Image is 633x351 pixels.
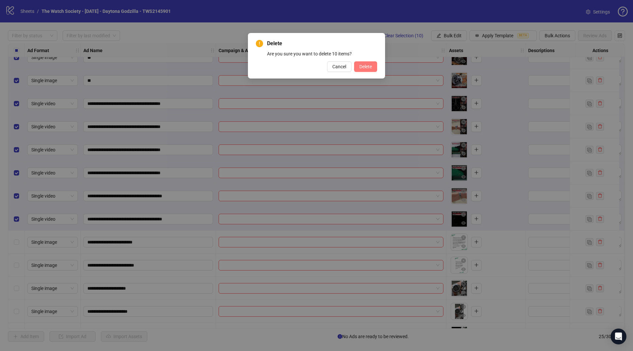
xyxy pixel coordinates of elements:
span: Delete [359,64,372,69]
button: Cancel [327,61,351,72]
span: Cancel [332,64,346,69]
span: exclamation-circle [256,40,263,47]
span: Delete [267,40,377,48]
button: Delete [354,61,377,72]
div: Open Intercom Messenger [611,329,626,344]
div: Are you sure you want to delete 10 items? [267,50,377,57]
